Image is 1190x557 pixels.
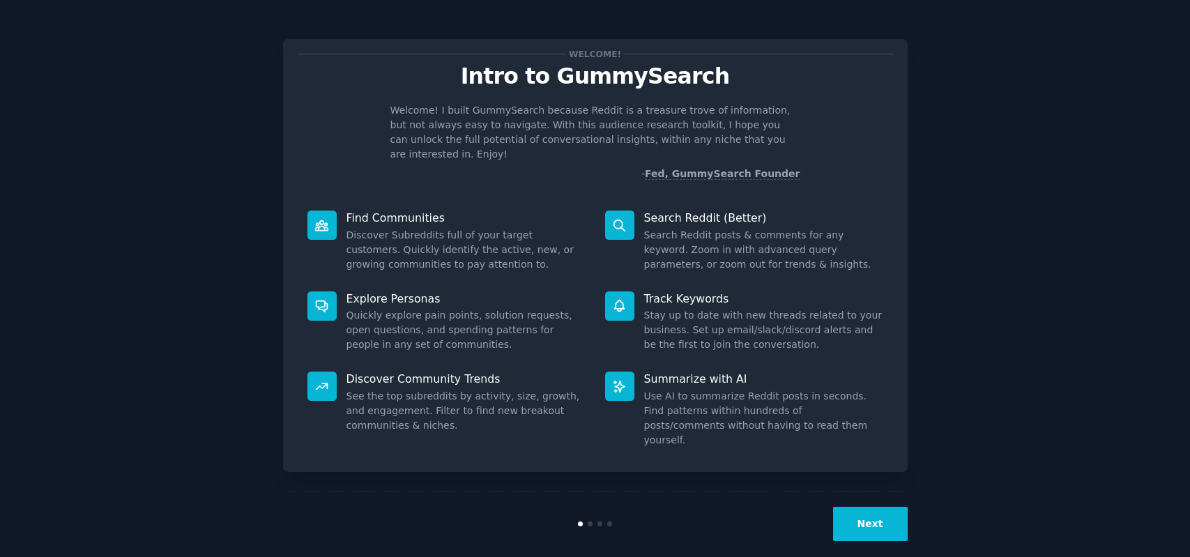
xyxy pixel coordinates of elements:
[641,167,800,181] div: -
[346,389,586,433] dd: See the top subreddits by activity, size, growth, and engagement. Filter to find new breakout com...
[298,64,893,89] p: Intro to GummySearch
[644,228,883,272] dd: Search Reddit posts & comments for any keyword. Zoom in with advanced query parameters, or zoom o...
[644,291,883,306] p: Track Keywords
[346,308,586,352] dd: Quickly explore pain points, solution requests, open questions, and spending patterns for people ...
[346,372,586,386] p: Discover Community Trends
[390,103,800,162] p: Welcome! I built GummySearch because Reddit is a treasure trove of information, but not always ea...
[644,372,883,386] p: Summarize with AI
[645,168,800,180] a: Fed, GummySearch Founder
[346,291,586,306] p: Explore Personas
[566,47,623,61] span: Welcome!
[644,389,883,448] dd: Use AI to summarize Reddit posts in seconds. Find patterns within hundreds of posts/comments with...
[346,228,586,272] dd: Discover Subreddits full of your target customers. Quickly identify the active, new, or growing c...
[833,507,908,541] button: Next
[644,211,883,225] p: Search Reddit (Better)
[346,211,586,225] p: Find Communities
[644,308,883,352] dd: Stay up to date with new threads related to your business. Set up email/slack/discord alerts and ...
